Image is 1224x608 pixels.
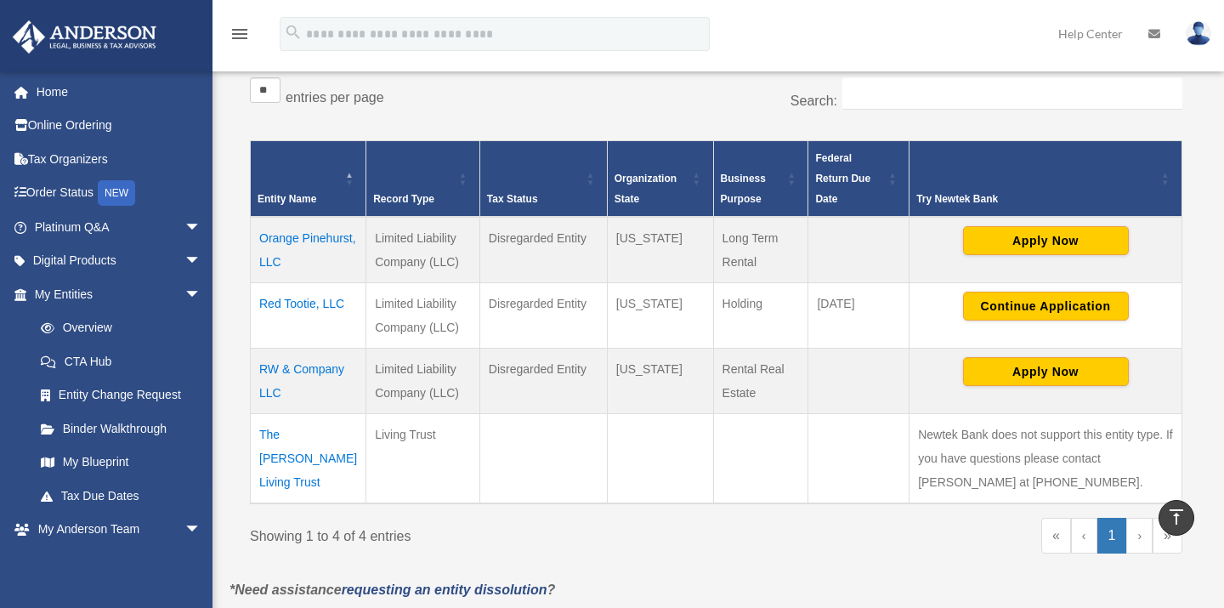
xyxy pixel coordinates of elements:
[479,282,607,348] td: Disregarded Entity
[251,217,366,283] td: Orange Pinehurst, LLC
[808,282,909,348] td: [DATE]
[479,140,607,217] th: Tax Status: Activate to sort
[184,210,218,245] span: arrow_drop_down
[366,282,480,348] td: Limited Liability Company (LLC)
[184,513,218,548] span: arrow_drop_down
[8,20,161,54] img: Anderson Advisors Platinum Portal
[713,217,808,283] td: Long Term Rental
[1166,507,1187,527] i: vertical_align_top
[12,277,218,311] a: My Entitiesarrow_drop_down
[250,518,704,548] div: Showing 1 to 4 of 4 entries
[251,282,366,348] td: Red Tootie, LLC
[1126,518,1153,554] a: Next
[1097,518,1127,554] a: 1
[229,24,250,44] i: menu
[284,23,303,42] i: search
[815,152,870,205] span: Federal Return Due Date
[24,412,218,446] a: Binder Walkthrough
[487,193,538,205] span: Tax Status
[479,348,607,413] td: Disregarded Entity
[366,217,480,283] td: Limited Liability Company (LLC)
[12,244,227,278] a: Digital Productsarrow_drop_down
[1041,518,1071,554] a: First
[12,109,227,143] a: Online Ordering
[286,90,384,105] label: entries per page
[808,140,909,217] th: Federal Return Due Date: Activate to sort
[24,446,218,480] a: My Blueprint
[373,193,434,205] span: Record Type
[184,546,218,581] span: arrow_drop_down
[12,176,227,211] a: Order StatusNEW
[251,140,366,217] th: Entity Name: Activate to invert sorting
[615,173,677,205] span: Organization State
[229,30,250,44] a: menu
[963,292,1129,321] button: Continue Application
[1071,518,1097,554] a: Previous
[1186,21,1211,46] img: User Pic
[366,348,480,413] td: Limited Liability Company (LLC)
[229,582,555,597] em: *Need assistance ?
[184,277,218,312] span: arrow_drop_down
[24,378,218,412] a: Entity Change Request
[1153,518,1182,554] a: Last
[24,344,218,378] a: CTA Hub
[24,311,210,345] a: Overview
[258,193,316,205] span: Entity Name
[479,217,607,283] td: Disregarded Entity
[909,413,1182,503] td: Newtek Bank does not support this entity type. If you have questions please contact [PERSON_NAME]...
[909,140,1182,217] th: Try Newtek Bank : Activate to sort
[12,513,227,547] a: My Anderson Teamarrow_drop_down
[24,479,218,513] a: Tax Due Dates
[184,244,218,279] span: arrow_drop_down
[342,582,547,597] a: requesting an entity dissolution
[366,413,480,503] td: Living Trust
[790,94,837,108] label: Search:
[607,282,713,348] td: [US_STATE]
[607,140,713,217] th: Organization State: Activate to sort
[916,189,1156,209] div: Try Newtek Bank
[12,210,227,244] a: Platinum Q&Aarrow_drop_down
[12,546,227,580] a: My Documentsarrow_drop_down
[12,142,227,176] a: Tax Organizers
[366,140,480,217] th: Record Type: Activate to sort
[98,180,135,206] div: NEW
[963,357,1129,386] button: Apply Now
[1159,500,1194,536] a: vertical_align_top
[251,413,366,503] td: The [PERSON_NAME] Living Trust
[713,348,808,413] td: Rental Real Estate
[713,282,808,348] td: Holding
[607,217,713,283] td: [US_STATE]
[251,348,366,413] td: RW & Company LLC
[607,348,713,413] td: [US_STATE]
[721,173,766,205] span: Business Purpose
[713,140,808,217] th: Business Purpose: Activate to sort
[12,75,227,109] a: Home
[963,226,1129,255] button: Apply Now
